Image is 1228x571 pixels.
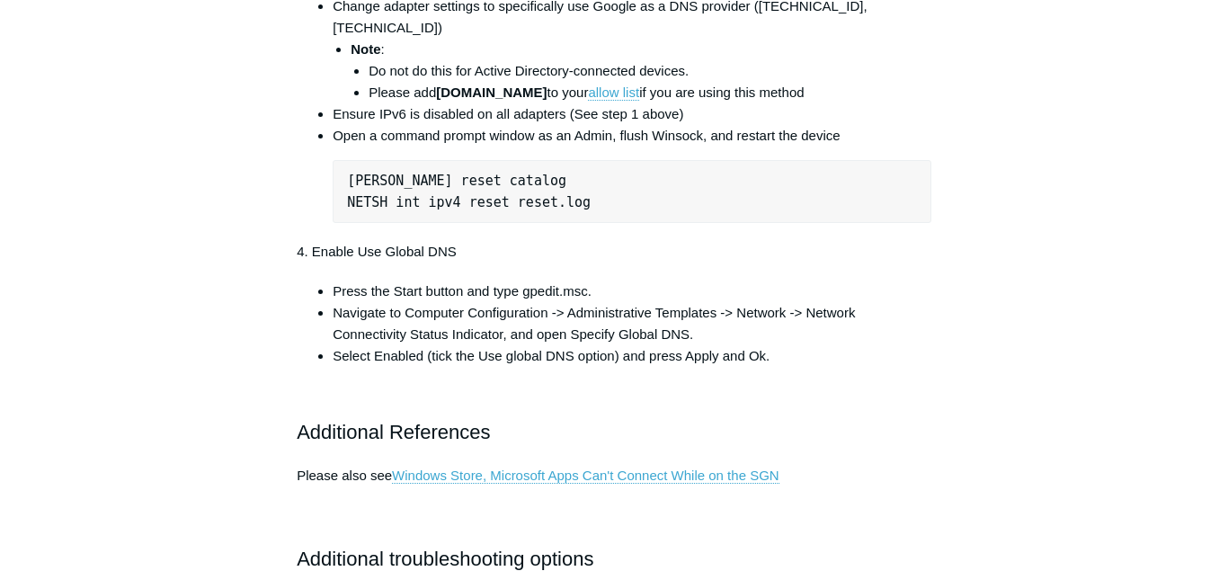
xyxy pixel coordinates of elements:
p: 4. Enable Use Global DNS [297,241,931,263]
li: Select Enabled (tick the Use global DNS option) and press Apply and Ok. [333,345,931,367]
li: Press the Start button and type gpedit.msc. [333,281,931,302]
strong: Note [351,41,380,57]
p: Please also see [297,465,931,530]
li: Navigate to Computer Configuration -> Administrative Templates -> Network -> Network Connectivity... [333,302,931,345]
li: Please add to your if you are using this method [369,82,931,103]
h2: Additional References [297,385,931,448]
li: : [351,39,931,103]
a: allow list [588,85,639,101]
strong: [DOMAIN_NAME] [436,85,547,100]
li: Do not do this for Active Directory-connected devices. [369,60,931,82]
li: Ensure IPv6 is disabled on all adapters (See step 1 above) [333,103,931,125]
a: Windows Store, Microsoft Apps Can't Connect While on the SGN [392,468,779,484]
pre: [PERSON_NAME] reset catalog NETSH int ipv4 reset reset.log [333,160,931,223]
li: Open a command prompt window as an Admin, flush Winsock, and restart the device [333,125,931,223]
